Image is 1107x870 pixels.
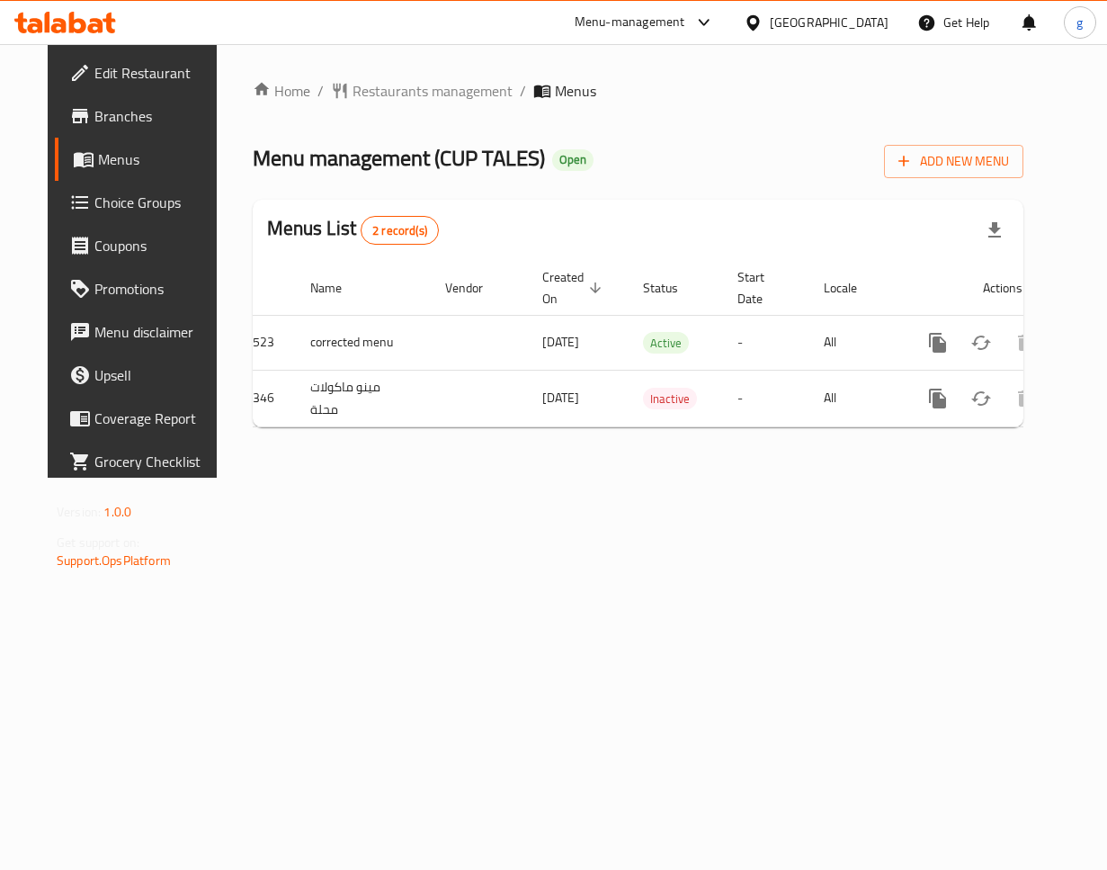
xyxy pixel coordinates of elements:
[57,500,101,524] span: Version:
[55,51,233,94] a: Edit Restaurant
[361,216,439,245] div: Total records count
[210,261,1103,427] table: enhanced table
[57,531,139,554] span: Get support on:
[898,150,1009,173] span: Add New Menu
[884,145,1023,178] button: Add New Menu
[723,315,809,370] td: -
[331,80,513,102] a: Restaurants management
[296,370,431,426] td: مينو ماكولات محلة
[542,386,579,409] span: [DATE]
[643,388,697,409] div: Inactive
[210,370,296,426] td: 1312346
[94,62,219,84] span: Edit Restaurant
[103,500,131,524] span: 1.0.0
[575,12,685,33] div: Menu-management
[94,364,219,386] span: Upsell
[94,321,219,343] span: Menu disclaimer
[542,330,579,354] span: [DATE]
[55,181,233,224] a: Choice Groups
[960,321,1003,364] button: Change Status
[296,315,431,370] td: corrected menu
[55,138,233,181] a: Menus
[94,235,219,256] span: Coupons
[55,310,233,354] a: Menu disclaimer
[253,138,545,178] span: Menu management ( CUP TALES )
[445,277,506,299] span: Vendor
[552,149,594,171] div: Open
[55,354,233,397] a: Upsell
[960,377,1003,420] button: Change Status
[55,397,233,440] a: Coverage Report
[723,370,809,426] td: -
[555,80,596,102] span: Menus
[55,94,233,138] a: Branches
[1076,13,1083,32] span: g
[94,451,219,472] span: Grocery Checklist
[55,440,233,483] a: Grocery Checklist
[643,389,697,409] span: Inactive
[55,224,233,267] a: Coupons
[973,209,1016,252] div: Export file
[552,152,594,167] span: Open
[643,332,689,354] div: Active
[267,215,439,245] h2: Menus List
[643,333,689,354] span: Active
[770,13,888,32] div: [GEOGRAPHIC_DATA]
[1003,377,1046,420] button: Delete menu
[643,277,701,299] span: Status
[809,315,902,370] td: All
[210,315,296,370] td: 1312523
[916,377,960,420] button: more
[253,80,1023,102] nav: breadcrumb
[362,222,438,239] span: 2 record(s)
[310,277,365,299] span: Name
[55,267,233,310] a: Promotions
[253,80,310,102] a: Home
[737,266,788,309] span: Start Date
[916,321,960,364] button: more
[57,549,171,572] a: Support.OpsPlatform
[542,266,607,309] span: Created On
[824,277,880,299] span: Locale
[94,105,219,127] span: Branches
[902,261,1103,316] th: Actions
[520,80,526,102] li: /
[809,370,902,426] td: All
[94,278,219,300] span: Promotions
[94,192,219,213] span: Choice Groups
[353,80,513,102] span: Restaurants management
[94,408,219,429] span: Coverage Report
[1003,321,1046,364] button: Delete menu
[98,148,219,170] span: Menus
[317,80,324,102] li: /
